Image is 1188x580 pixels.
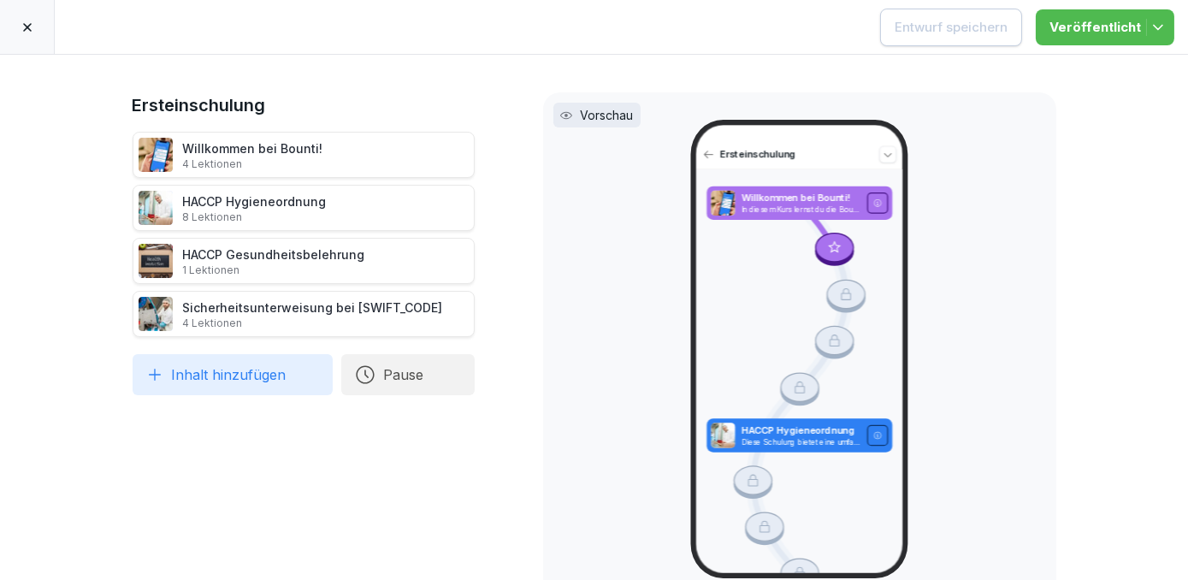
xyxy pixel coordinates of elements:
[741,205,860,215] p: In diesem Kurs lernst du die Bounti App kennnen.
[133,185,475,231] div: HACCP Hygieneordnung8 Lektionen
[183,210,327,224] p: 8 Lektionen
[133,354,333,395] button: Inhalt hinzufügen
[183,299,443,330] div: Sicherheitsunterweisung bei [SWIFT_CODE]
[1036,9,1174,45] button: Veröffentlicht
[741,424,860,438] p: HACCP Hygieneordnung
[133,132,475,178] div: Willkommen bei Bounti!4 Lektionen
[341,354,475,395] button: Pause
[133,238,475,284] div: HACCP Gesundheitsbelehrung1 Lektionen
[139,297,173,331] img: bvgi5s23nmzwngfih7cf5uu4.png
[1049,18,1161,37] div: Veröffentlicht
[741,438,860,447] p: Diese Schulung bietet eine umfassende Schulung zur HACCP Hygieneordnung, einschließlich allgemein...
[183,139,323,171] div: Willkommen bei Bounti!
[133,291,475,337] div: Sicherheitsunterweisung bei [SWIFT_CODE]4 Lektionen
[183,157,323,171] p: 4 Lektionen
[183,263,365,277] p: 1 Lektionen
[183,192,327,224] div: HACCP Hygieneordnung
[741,192,860,205] p: Willkommen bei Bounti!
[133,92,475,118] h1: Ersteinschulung
[711,191,735,216] img: xh3bnih80d1pxcetv9zsuevg.png
[183,317,443,330] p: 4 Lektionen
[139,191,173,225] img: xrzzrx774ak4h3u8hix93783.png
[895,18,1008,37] div: Entwurf speichern
[880,9,1022,46] button: Entwurf speichern
[720,148,874,162] p: Ersteinschulung
[139,244,173,278] img: ghfvew1z2tg9fwq39332dduv.png
[139,138,173,172] img: xh3bnih80d1pxcetv9zsuevg.png
[183,246,365,277] div: HACCP Gesundheitsbelehrung
[711,423,735,449] img: xrzzrx774ak4h3u8hix93783.png
[581,106,634,124] p: Vorschau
